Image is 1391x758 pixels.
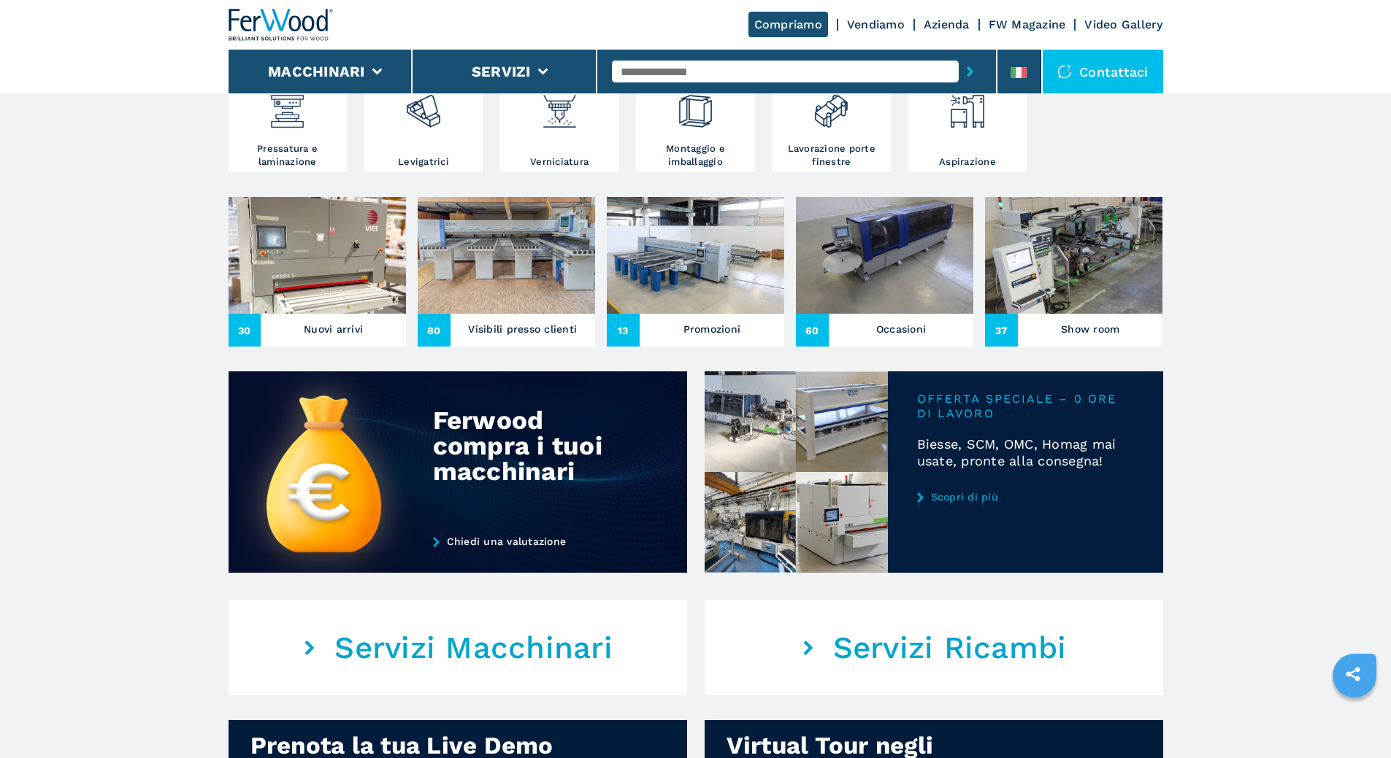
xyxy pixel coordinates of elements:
a: Servizi Macchinari [229,600,687,695]
a: Servizi Ricambi [705,600,1163,695]
img: Visibili presso clienti [418,197,595,314]
a: Montaggio e imballaggio [636,77,754,172]
div: Contattaci [1043,50,1163,93]
a: Occasioni60Occasioni [796,197,973,347]
h3: Lavorazione porte finestre [776,142,887,169]
img: Promozioni [607,197,784,314]
button: Servizi [472,63,531,80]
img: verniciatura_1.png [540,81,579,131]
h3: Nuovi arrivi [304,319,363,339]
a: Video Gallery [1084,18,1162,31]
div: Ferwood compra i tuoi macchinari [433,408,624,484]
h3: Verniciatura [530,155,589,169]
a: Visibili presso clienti80Visibili presso clienti [418,197,595,347]
img: aspirazione_1.png [948,81,986,131]
h3: Show room [1061,319,1119,339]
button: submit-button [959,55,981,88]
img: lavorazione_porte_finestre_2.png [812,81,851,131]
h3: Montaggio e imballaggio [640,142,751,169]
a: Show room37Show room [985,197,1162,347]
img: Occasioni [796,197,973,314]
a: Aspirazione [908,77,1027,172]
a: Scopri di più [917,491,1134,503]
a: Verniciatura [500,77,618,172]
span: 13 [607,314,640,347]
iframe: Chat [1329,692,1380,747]
a: FW Magazine [989,18,1066,31]
h3: Aspirazione [939,155,996,169]
img: Nuovi arrivi [229,197,406,314]
h3: Pressatura e laminazione [232,142,343,169]
a: sharethis [1335,656,1371,692]
a: Azienda [924,18,970,31]
img: Ferwood [229,9,334,41]
h3: Promozioni [683,319,741,339]
img: pressa-strettoia.png [268,81,307,131]
img: Show room [985,197,1162,314]
h3: Visibili presso clienti [468,319,577,339]
a: Compriamo [748,12,828,37]
h3: Occasioni [876,319,926,339]
span: 30 [229,314,261,347]
a: Levigatrici [364,77,483,172]
img: montaggio_imballaggio_2.png [676,81,715,131]
a: Chiedi una valutazione [433,535,635,547]
a: Lavorazione porte finestre [773,77,891,172]
span: 60 [796,314,829,347]
img: Ferwood compra i tuoi macchinari [229,371,687,573]
img: Contattaci [1057,64,1072,79]
button: Macchinari [268,63,365,80]
em: Servizi Ricambi [833,630,1067,666]
a: Pressatura e laminazione [229,77,347,172]
span: 37 [985,314,1018,347]
a: Promozioni13Promozioni [607,197,784,347]
img: Biesse, SCM, OMC, Homag mai usate, pronte alla consegna! [705,371,888,573]
a: Vendiamo [847,18,905,31]
em: Servizi Macchinari [334,630,613,666]
a: Nuovi arrivi30Nuovi arrivi [229,197,406,347]
img: levigatrici_2.png [404,81,442,131]
h3: Levigatrici [398,155,449,169]
span: 80 [418,314,451,347]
